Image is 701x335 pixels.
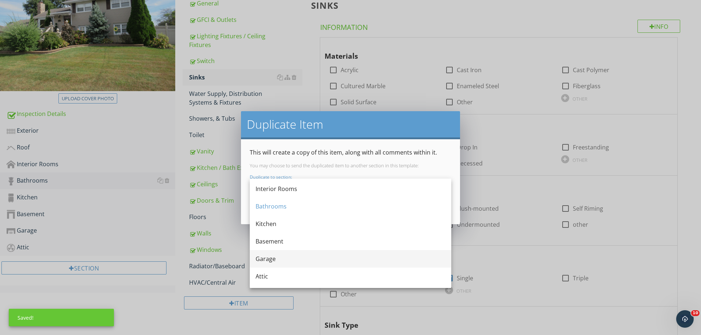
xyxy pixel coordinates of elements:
h2: Duplicate Item [247,117,454,132]
div: Garage [256,254,445,263]
div: Interior Rooms [256,184,445,193]
p: You may choose to send the duplicated item to another section in this template: [250,163,451,168]
div: Bathrooms [256,202,445,211]
div: Kitchen [256,219,445,228]
span: 10 [691,310,700,316]
div: Saved! [9,309,114,326]
p: This will create a copy of this item, along with all comments within it. [250,148,451,157]
div: Basement [256,237,445,246]
iframe: Intercom live chat [676,310,694,328]
div: Attic [256,272,445,281]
